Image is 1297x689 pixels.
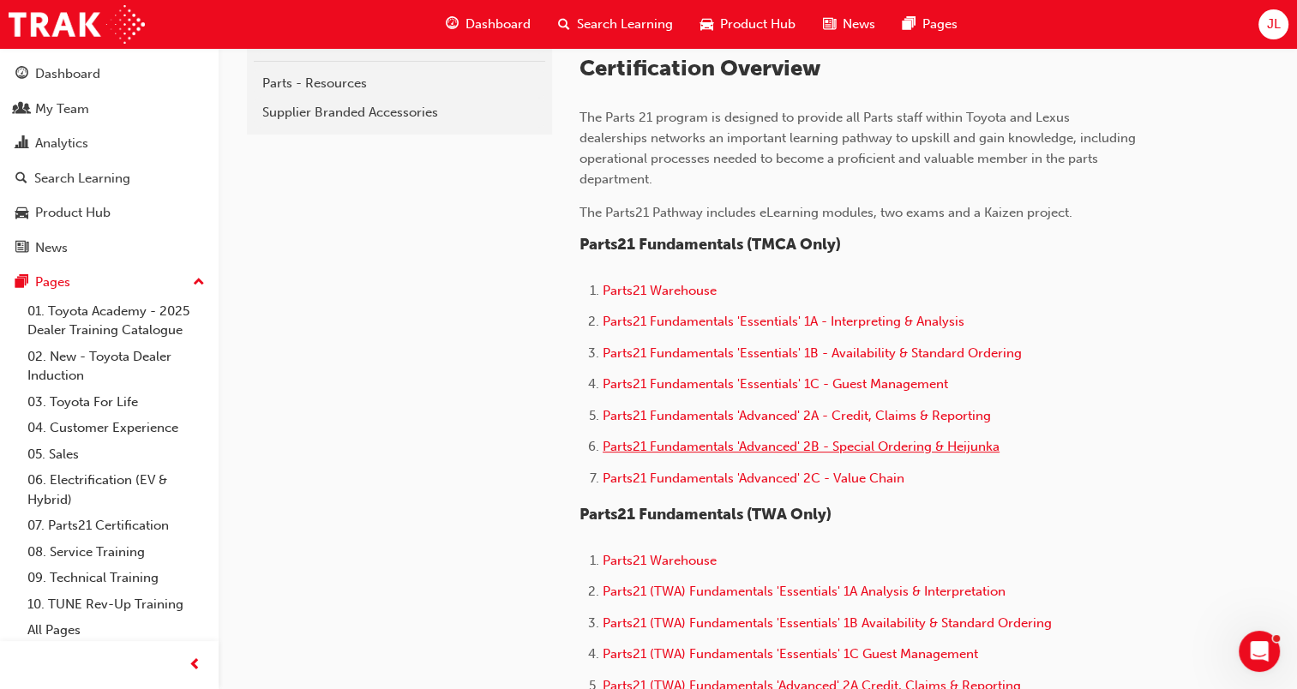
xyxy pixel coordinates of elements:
[15,136,28,152] span: chart-icon
[15,67,28,82] span: guage-icon
[700,14,713,35] span: car-icon
[35,273,70,292] div: Pages
[7,163,212,195] a: Search Learning
[432,7,544,42] a: guage-iconDashboard
[603,408,991,423] a: Parts21 Fundamentals 'Advanced' 2A - Credit, Claims & Reporting
[922,15,958,34] span: Pages
[15,241,28,256] span: news-icon
[7,267,212,298] button: Pages
[579,235,841,254] span: Parts21 Fundamentals (TMCA Only)
[9,5,145,44] img: Trak
[21,344,212,389] a: 02. New - Toyota Dealer Induction
[603,615,1052,631] a: Parts21 (TWA) Fundamentals 'Essentials' 1B Availability & Standard Ordering
[21,415,212,441] a: 04. Customer Experience
[189,655,201,676] span: prev-icon
[579,55,820,81] span: Certification Overview
[21,539,212,566] a: 08. Service Training
[7,128,212,159] a: Analytics
[603,646,978,662] a: Parts21 (TWA) Fundamentals 'Essentials' 1C Guest Management
[603,314,964,329] a: Parts21 Fundamentals 'Essentials' 1A - Interpreting & Analysis
[21,467,212,512] a: 06. Electrification (EV & Hybrid)
[21,512,212,539] a: 07. Parts21 Certification
[21,617,212,644] a: All Pages
[603,553,717,568] a: Parts21 Warehouse
[889,7,971,42] a: pages-iconPages
[7,232,212,264] a: News
[603,584,1006,599] a: Parts21 (TWA) Fundamentals 'Essentials' 1A Analysis & Interpretation
[544,7,687,42] a: search-iconSearch Learning
[603,470,904,486] a: Parts21 Fundamentals 'Advanced' 2C - Value Chain
[7,58,212,90] a: Dashboard
[254,98,545,128] a: Supplier Branded Accessories
[15,102,28,117] span: people-icon
[35,99,89,119] div: My Team
[720,15,796,34] span: Product Hub
[903,14,916,35] span: pages-icon
[35,134,88,153] div: Analytics
[21,441,212,468] a: 05. Sales
[193,272,205,294] span: up-icon
[7,197,212,229] a: Product Hub
[603,283,717,298] a: Parts21 Warehouse
[34,169,130,189] div: Search Learning
[15,275,28,291] span: pages-icon
[687,7,809,42] a: car-iconProduct Hub
[1239,631,1280,672] iframe: Intercom live chat
[823,14,836,35] span: news-icon
[35,64,100,84] div: Dashboard
[7,55,212,267] button: DashboardMy TeamAnalyticsSearch LearningProduct HubNews
[21,591,212,618] a: 10. TUNE Rev-Up Training
[809,7,889,42] a: news-iconNews
[446,14,459,35] span: guage-icon
[577,15,673,34] span: Search Learning
[21,565,212,591] a: 09. Technical Training
[843,15,875,34] span: News
[254,69,545,99] a: Parts - Resources
[1266,15,1280,34] span: JL
[35,238,68,258] div: News
[558,14,570,35] span: search-icon
[15,206,28,221] span: car-icon
[579,110,1139,187] span: The Parts 21 program is designed to provide all Parts staff within Toyota and Lexus dealerships n...
[35,203,111,223] div: Product Hub
[262,74,537,93] div: Parts - Resources
[15,171,27,187] span: search-icon
[603,439,1000,454] a: Parts21 Fundamentals 'Advanced' 2B - Special Ordering & Heijunka
[603,376,948,392] a: Parts21 Fundamentals 'Essentials' 1C - Guest Management
[579,205,1072,220] span: The Parts21 Pathway includes eLearning modules, two exams and a Kaizen project.
[603,345,1022,361] a: Parts21 Fundamentals 'Essentials' 1B - Availability & Standard Ordering
[21,389,212,416] a: 03. Toyota For Life
[579,505,832,524] span: Parts21 Fundamentals (TWA Only)
[465,15,531,34] span: Dashboard
[7,93,212,125] a: My Team
[21,298,212,344] a: 01. Toyota Academy - 2025 Dealer Training Catalogue
[1258,9,1288,39] button: JL
[262,103,537,123] div: Supplier Branded Accessories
